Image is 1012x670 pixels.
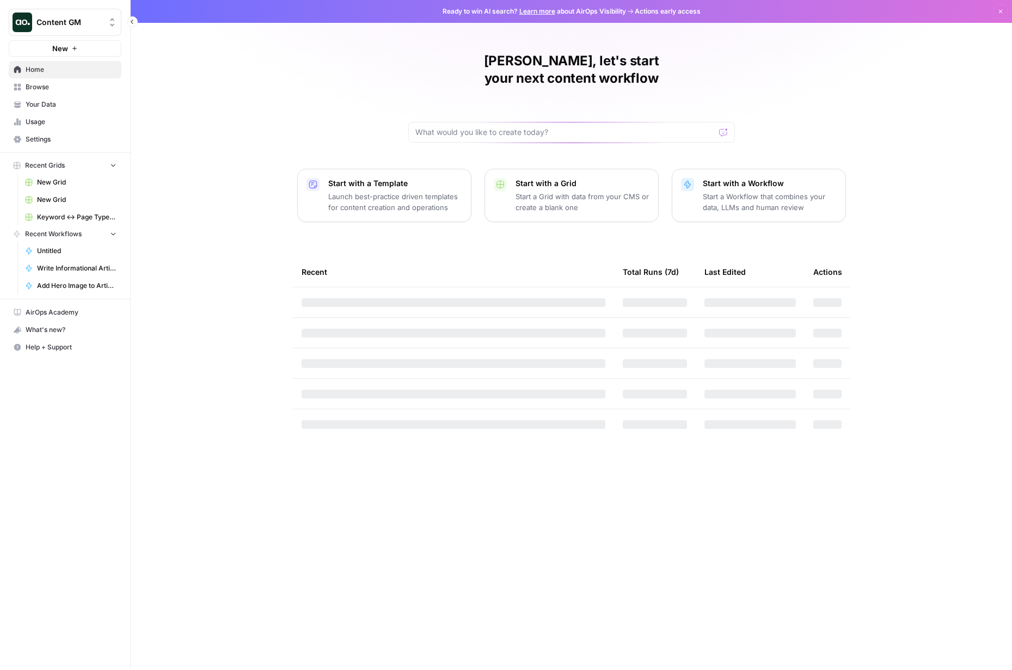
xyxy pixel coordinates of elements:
a: Your Data [9,96,121,113]
button: What's new? [9,321,121,339]
p: Start with a Template [328,178,462,189]
span: Browse [26,82,116,92]
a: Add Hero Image to Article [20,277,121,294]
input: What would you like to create today? [415,127,715,138]
p: Start with a Workflow [703,178,837,189]
span: Usage [26,117,116,127]
p: Start with a Grid [516,178,649,189]
button: Workspace: Content GM [9,9,121,36]
span: Keyword <-> Page Type + Funnel Stage Grid [37,212,116,222]
a: Learn more [519,7,555,15]
span: Content GM [36,17,102,28]
span: New [52,43,68,54]
div: Total Runs (7d) [623,257,679,287]
button: Start with a GridStart a Grid with data from your CMS or create a blank one [484,169,659,222]
span: Actions early access [635,7,701,16]
button: Recent Workflows [9,226,121,242]
span: Recent Workflows [25,229,82,239]
p: Launch best-practice driven templates for content creation and operations [328,191,462,213]
button: Help + Support [9,339,121,356]
span: AirOps Academy [26,308,116,317]
a: Write Informational Article Body [20,260,121,277]
span: Your Data [26,100,116,109]
p: Start a Workflow that combines your data, LLMs and human review [703,191,837,213]
a: Settings [9,131,121,148]
span: New Grid [37,177,116,187]
a: Usage [9,113,121,131]
span: Write Informational Article Body [37,263,116,273]
a: New Grid [20,174,121,191]
div: Actions [813,257,842,287]
div: Recent [302,257,605,287]
button: New [9,40,121,57]
button: Recent Grids [9,157,121,174]
a: Browse [9,78,121,96]
a: Untitled [20,242,121,260]
div: Last Edited [704,257,746,287]
div: What's new? [9,322,121,338]
button: Start with a TemplateLaunch best-practice driven templates for content creation and operations [297,169,471,222]
a: Home [9,61,121,78]
a: New Grid [20,191,121,208]
a: AirOps Academy [9,304,121,321]
button: Start with a WorkflowStart a Workflow that combines your data, LLMs and human review [672,169,846,222]
span: Recent Grids [25,161,65,170]
p: Start a Grid with data from your CMS or create a blank one [516,191,649,213]
span: Add Hero Image to Article [37,281,116,291]
a: Keyword <-> Page Type + Funnel Stage Grid [20,208,121,226]
span: Ready to win AI search? about AirOps Visibility [443,7,626,16]
img: Content GM Logo [13,13,32,32]
span: Untitled [37,246,116,256]
span: Home [26,65,116,75]
span: Settings [26,134,116,144]
span: New Grid [37,195,116,205]
span: Help + Support [26,342,116,352]
h1: [PERSON_NAME], let's start your next content workflow [408,52,735,87]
